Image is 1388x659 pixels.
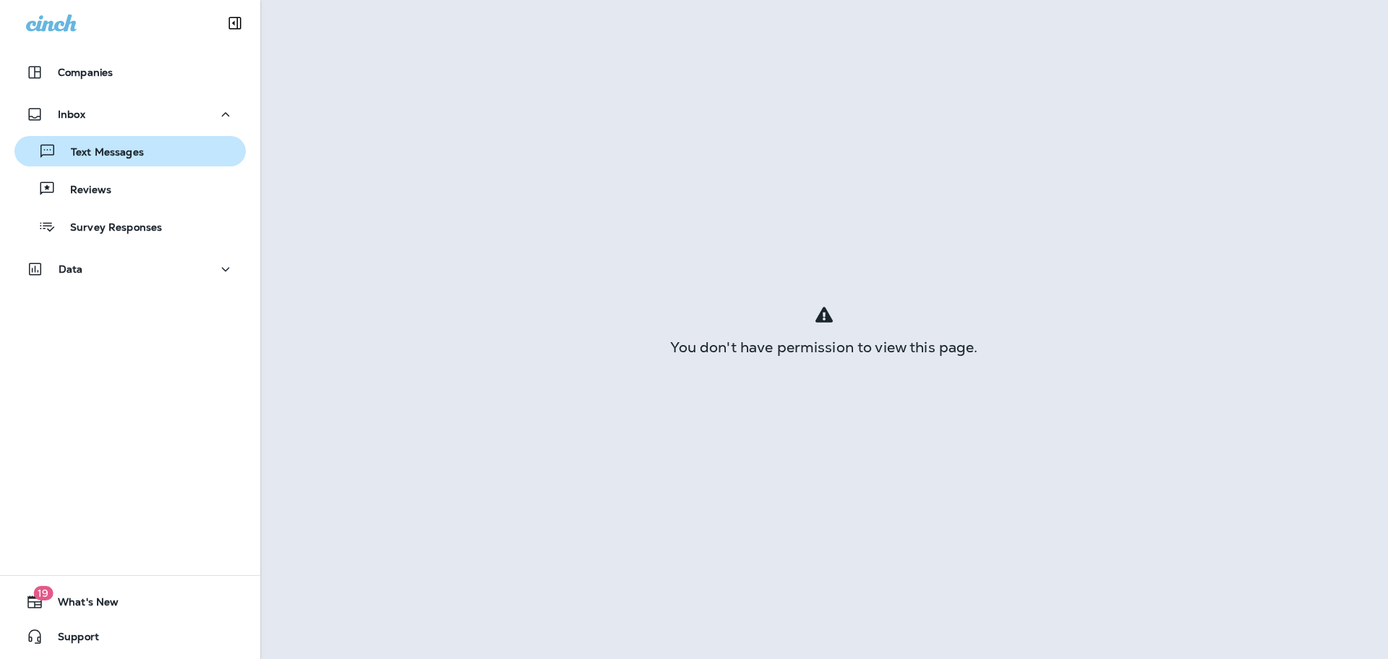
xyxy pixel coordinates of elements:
[215,9,255,38] button: Collapse Sidebar
[14,211,246,242] button: Survey Responses
[14,58,246,87] button: Companies
[14,174,246,204] button: Reviews
[58,109,85,120] p: Inbox
[260,341,1388,353] div: You don't have permission to view this page.
[33,586,53,600] span: 19
[14,587,246,616] button: 19What's New
[58,67,113,78] p: Companies
[14,622,246,651] button: Support
[14,136,246,166] button: Text Messages
[56,184,111,197] p: Reviews
[59,263,83,275] p: Data
[43,631,99,648] span: Support
[43,596,119,613] span: What's New
[14,255,246,284] button: Data
[56,146,144,160] p: Text Messages
[14,100,246,129] button: Inbox
[56,221,162,235] p: Survey Responses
